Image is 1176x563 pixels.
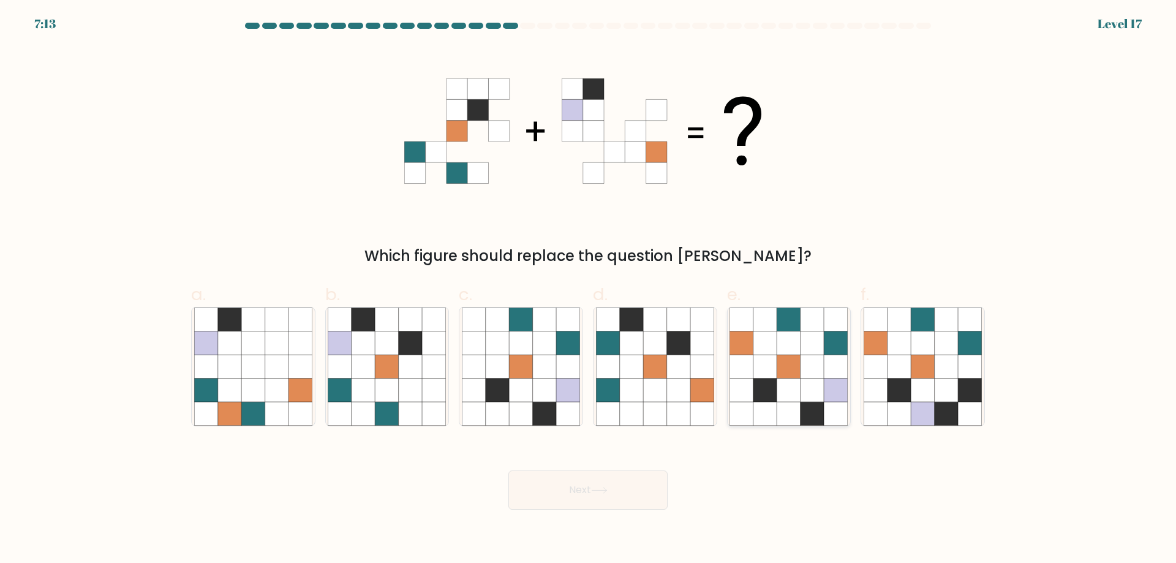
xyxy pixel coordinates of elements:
[191,282,206,306] span: a.
[198,245,978,267] div: Which figure should replace the question [PERSON_NAME]?
[727,282,741,306] span: e.
[325,282,340,306] span: b.
[459,282,472,306] span: c.
[34,15,56,33] div: 7:13
[1098,15,1142,33] div: Level 17
[508,470,668,510] button: Next
[593,282,608,306] span: d.
[861,282,869,306] span: f.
